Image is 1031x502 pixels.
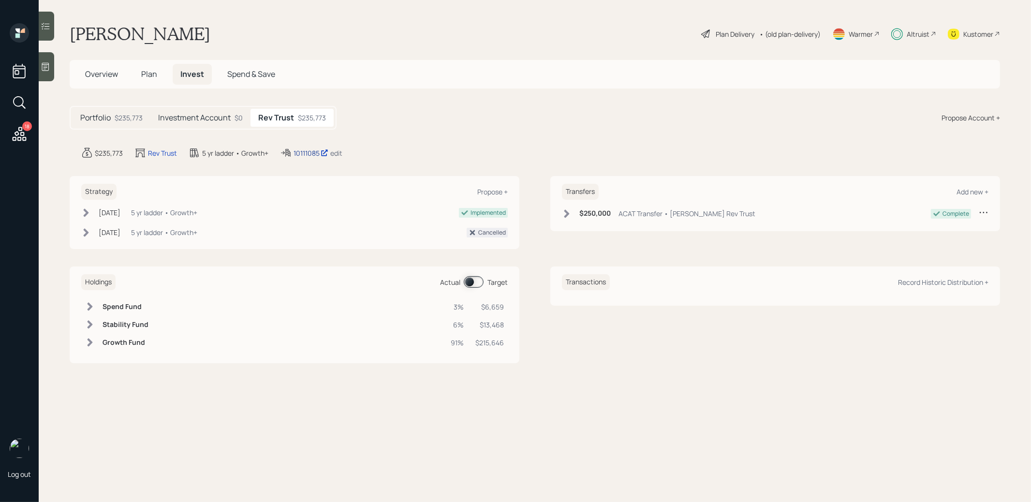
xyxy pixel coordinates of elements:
[487,277,508,287] div: Target
[158,113,231,122] h5: Investment Account
[115,113,143,123] div: $235,773
[141,69,157,79] span: Plan
[907,29,929,39] div: Altruist
[131,227,197,237] div: 5 yr ladder • Growth+
[716,29,754,39] div: Plan Delivery
[294,148,328,158] div: 10111085
[202,148,268,158] div: 5 yr ladder • Growth+
[478,228,506,237] div: Cancelled
[451,338,464,348] div: 91%
[451,320,464,330] div: 6%
[258,113,294,122] h5: Rev Trust
[963,29,993,39] div: Kustomer
[943,209,969,218] div: Complete
[85,69,118,79] span: Overview
[477,187,508,196] div: Propose +
[440,277,460,287] div: Actual
[451,302,464,312] div: 3%
[81,274,116,290] h6: Holdings
[475,338,504,348] div: $215,646
[131,207,197,218] div: 5 yr ladder • Growth+
[8,470,31,479] div: Log out
[298,113,326,123] div: $235,773
[562,274,610,290] h6: Transactions
[562,184,599,200] h6: Transfers
[475,320,504,330] div: $13,468
[330,148,342,158] div: edit
[22,121,32,131] div: 18
[103,321,148,329] h6: Stability Fund
[227,69,275,79] span: Spend & Save
[898,278,988,287] div: Record Historic Distribution +
[99,207,120,218] div: [DATE]
[942,113,1000,123] div: Propose Account +
[619,208,755,219] div: ACAT Transfer • [PERSON_NAME] Rev Trust
[70,23,210,44] h1: [PERSON_NAME]
[81,184,117,200] h6: Strategy
[99,227,120,237] div: [DATE]
[95,148,123,158] div: $235,773
[10,439,29,458] img: treva-nostdahl-headshot.png
[80,113,111,122] h5: Portfolio
[849,29,873,39] div: Warmer
[579,209,611,218] h6: $250,000
[471,208,506,217] div: Implemented
[103,339,148,347] h6: Growth Fund
[103,303,148,311] h6: Spend Fund
[180,69,204,79] span: Invest
[235,113,243,123] div: $0
[759,29,821,39] div: • (old plan-delivery)
[475,302,504,312] div: $6,659
[148,148,177,158] div: Rev Trust
[957,187,988,196] div: Add new +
